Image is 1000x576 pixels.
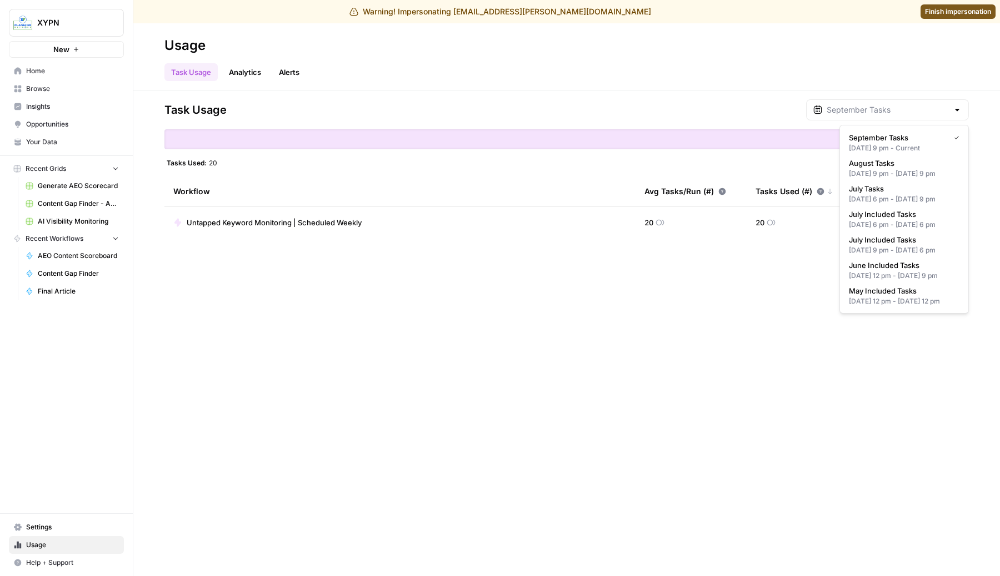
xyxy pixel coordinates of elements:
div: [DATE] 9 pm - Current [849,143,959,153]
a: AEO Content Scoreboard [21,247,124,265]
span: Untapped Keyword Monitoring | Scheduled Weekly [187,217,362,228]
span: July Tasks [849,183,955,194]
span: Recent Workflows [26,234,83,244]
span: Tasks Used: [167,158,207,167]
button: New [9,41,124,58]
span: Your Data [26,137,119,147]
a: Your Data [9,133,124,151]
span: 20 [209,158,217,167]
div: [DATE] 9 pm - [DATE] 9 pm [849,169,959,179]
div: Usage [164,37,206,54]
span: AI Visibility Monitoring [38,216,119,226]
a: Usage [9,536,124,554]
a: Alerts [272,63,306,81]
span: Help + Support [26,558,119,568]
a: Settings [9,518,124,536]
a: AI Visibility Monitoring [21,213,124,230]
span: Usage [26,540,119,550]
button: Help + Support [9,554,124,572]
span: Insights [26,102,119,112]
a: Finish impersonation [921,4,996,19]
div: [DATE] 12 pm - [DATE] 12 pm [849,296,959,306]
span: Finish impersonation [925,7,991,17]
div: [DATE] 9 pm - [DATE] 6 pm [849,245,959,255]
div: [DATE] 12 pm - [DATE] 9 pm [849,271,959,281]
div: Workflow [173,176,627,206]
a: Analytics [222,63,268,81]
input: September Tasks [827,104,948,115]
a: Content Gap Finder [21,265,124,282]
a: Untapped Keyword Monitoring | Scheduled Weekly [173,217,362,228]
button: Recent Grids [9,160,124,177]
span: 20 [756,217,764,228]
a: Insights [9,98,124,115]
span: 20 [644,217,653,228]
span: Content Gap Finder - Articles We Haven't Covered [38,199,119,209]
span: Recent Grids [26,164,66,174]
div: [DATE] 6 pm - [DATE] 9 pm [849,194,959,204]
span: August Tasks [849,158,955,169]
span: Generate AEO Scorecard [38,181,119,191]
span: XYPN [37,17,104,28]
div: Avg Tasks/Run (#) [644,176,726,206]
span: July Included Tasks [849,209,955,220]
button: Recent Workflows [9,230,124,247]
a: Final Article [21,282,124,300]
span: Final Article [38,286,119,296]
span: Browse [26,84,119,94]
a: Browse [9,80,124,98]
a: Home [9,62,124,80]
span: Task Usage [164,102,227,118]
span: Content Gap Finder [38,269,119,279]
button: Workspace: XYPN [9,9,124,37]
span: Home [26,66,119,76]
span: Settings [26,522,119,532]
span: September Tasks [849,132,945,143]
div: Tasks Used (#) [756,176,833,206]
div: Warning! Impersonating [EMAIL_ADDRESS][PERSON_NAME][DOMAIN_NAME] [349,6,651,17]
a: Generate AEO Scorecard [21,177,124,195]
span: Opportunities [26,119,119,129]
span: New [53,44,69,55]
span: July Included Tasks [849,234,955,245]
a: Content Gap Finder - Articles We Haven't Covered [21,195,124,213]
a: Task Usage [164,63,218,81]
img: XYPN Logo [13,13,33,33]
div: [DATE] 6 pm - [DATE] 6 pm [849,220,959,230]
span: June Included Tasks [849,260,955,271]
span: May Included Tasks [849,285,955,296]
span: AEO Content Scoreboard [38,251,119,261]
a: Opportunities [9,115,124,133]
